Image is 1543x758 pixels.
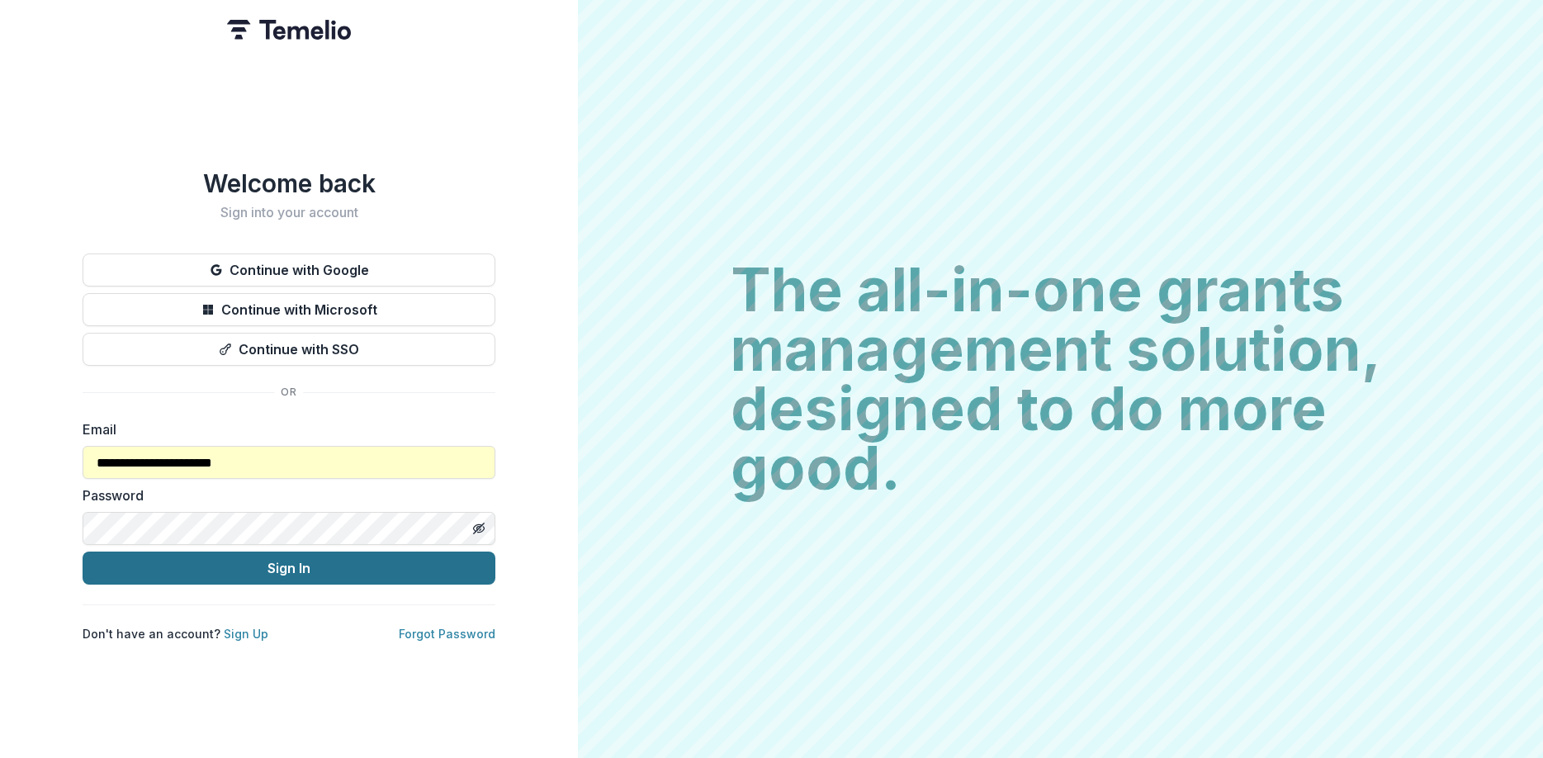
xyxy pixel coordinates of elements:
h2: Sign into your account [83,205,495,220]
button: Toggle password visibility [466,515,492,542]
label: Email [83,419,485,439]
a: Sign Up [224,627,268,641]
button: Continue with SSO [83,333,495,366]
h1: Welcome back [83,168,495,198]
img: Temelio [227,20,351,40]
button: Continue with Microsoft [83,293,495,326]
label: Password [83,486,485,505]
button: Continue with Google [83,253,495,287]
button: Sign In [83,552,495,585]
p: Don't have an account? [83,625,268,642]
a: Forgot Password [399,627,495,641]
